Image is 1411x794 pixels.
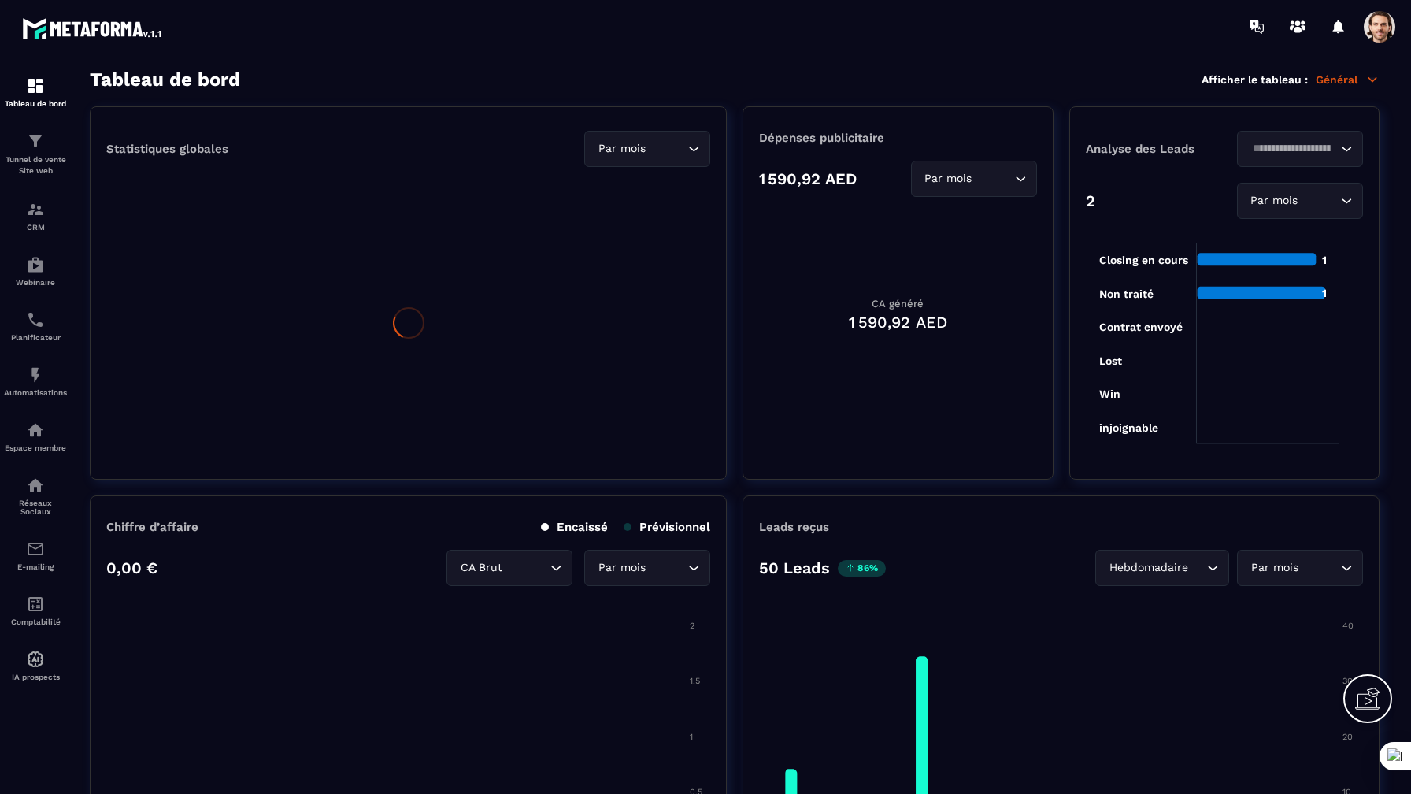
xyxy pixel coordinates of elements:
p: Statistiques globales [106,142,228,156]
p: Réseaux Sociaux [4,499,67,516]
p: Général [1316,72,1380,87]
div: Search for option [1237,183,1363,219]
img: automations [26,255,45,274]
tspan: 40 [1342,621,1354,631]
p: Tunnel de vente Site web [4,154,67,176]
p: Planificateur [4,333,67,342]
p: 86% [838,560,886,577]
p: Espace membre [4,443,67,452]
a: formationformationCRM [4,188,67,243]
a: automationsautomationsWebinaire [4,243,67,299]
tspan: 1 [690,732,693,742]
p: E-mailing [4,562,67,571]
p: Dépenses publicitaire [759,131,1036,145]
a: social-networksocial-networkRéseaux Sociaux [4,464,67,528]
p: Automatisations [4,388,67,397]
div: Search for option [446,550,572,586]
tspan: 20 [1342,732,1353,742]
p: Leads reçus [759,520,829,534]
p: Chiffre d’affaire [106,520,198,534]
p: 0,00 € [106,558,157,577]
div: Search for option [1237,550,1363,586]
input: Search for option [506,559,546,577]
p: Comptabilité [4,618,67,626]
tspan: Win [1098,388,1120,400]
h3: Tableau de bord [90,69,240,91]
p: 1 590,92 AED [759,169,857,188]
div: Search for option [584,550,710,586]
a: formationformationTableau de bord [4,65,67,120]
img: accountant [26,595,45,614]
span: Par mois [594,140,649,158]
a: emailemailE-mailing [4,528,67,583]
p: CRM [4,223,67,232]
span: Hebdomadaire [1105,559,1191,577]
p: Encaissé [541,520,608,534]
input: Search for option [1302,192,1337,210]
img: automations [26,365,45,384]
p: Webinaire [4,278,67,287]
a: accountantaccountantComptabilité [4,583,67,638]
tspan: Non traité [1098,288,1153,300]
a: automationsautomationsAutomatisations [4,354,67,409]
span: Par mois [594,559,649,577]
div: Search for option [911,161,1037,197]
input: Search for option [1191,559,1203,577]
a: schedulerschedulerPlanificateur [4,299,67,354]
input: Search for option [1247,140,1337,158]
p: 50 Leads [759,558,830,577]
img: email [26,540,45,558]
a: formationformationTunnel de vente Site web [4,120,67,188]
img: formation [26,132,45,150]
tspan: injoignable [1098,421,1157,435]
tspan: Lost [1098,354,1121,367]
img: formation [26,200,45,219]
img: automations [26,421,45,440]
tspan: 1.5 [690,676,700,686]
tspan: Closing en cours [1098,254,1187,267]
div: Search for option [1095,550,1229,586]
div: Search for option [1237,131,1363,167]
input: Search for option [649,559,684,577]
span: Par mois [1247,192,1302,210]
p: Afficher le tableau : [1202,73,1308,86]
img: social-network [26,476,45,495]
p: Prévisionnel [624,520,710,534]
p: Tableau de bord [4,99,67,108]
tspan: 2 [690,621,694,631]
tspan: Contrat envoyé [1098,321,1182,334]
img: scheduler [26,310,45,329]
span: Par mois [921,170,976,187]
input: Search for option [649,140,684,158]
p: Analyse des Leads [1086,142,1224,156]
div: Search for option [584,131,710,167]
span: CA Brut [457,559,506,577]
img: formation [26,76,45,95]
input: Search for option [976,170,1011,187]
img: automations [26,650,45,669]
p: 2 [1086,191,1095,210]
p: IA prospects [4,673,67,681]
input: Search for option [1302,559,1337,577]
span: Par mois [1247,559,1302,577]
img: logo [22,14,164,43]
a: automationsautomationsEspace membre [4,409,67,464]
